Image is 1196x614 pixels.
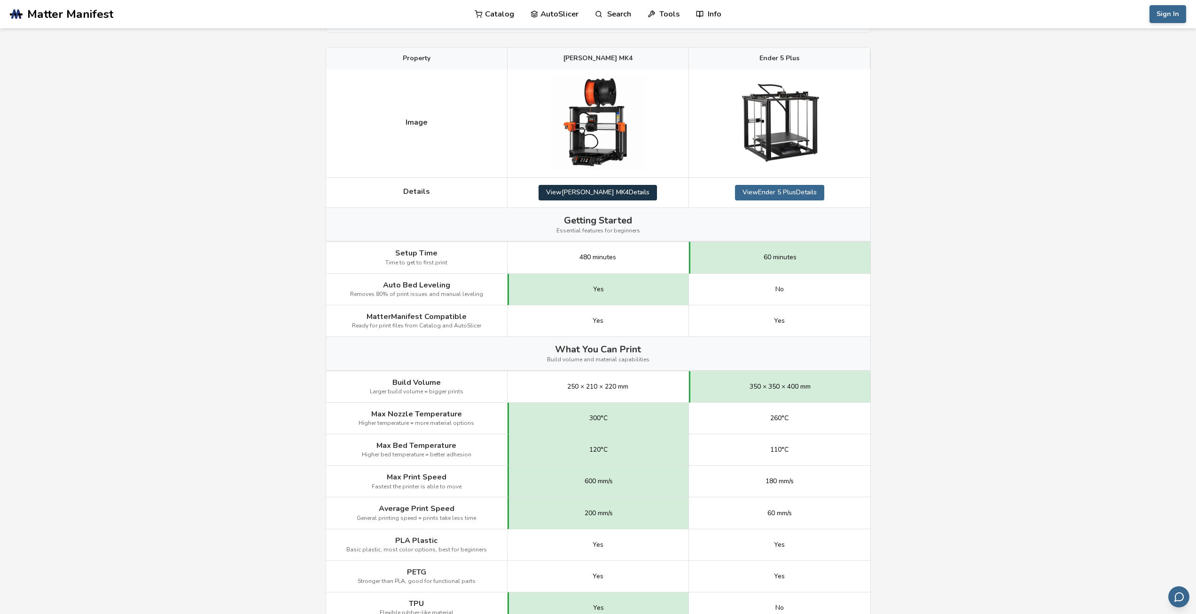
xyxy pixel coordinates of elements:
img: Ender 5 Plus [733,76,827,170]
span: TPU [409,599,424,608]
span: Build volume and material capabilities [547,357,649,363]
span: 60 minutes [764,254,797,261]
span: Max Bed Temperature [376,441,456,450]
span: 480 minutes [579,254,616,261]
span: Yes [774,541,785,549]
span: Auto Bed Leveling [383,281,450,289]
span: Time to get to first print [385,260,447,266]
span: Max Nozzle Temperature [371,410,462,418]
span: 110°C [770,446,789,454]
span: 200 mm/s [585,510,613,517]
button: Send feedback via email [1168,586,1189,607]
span: What You Can Print [555,344,641,355]
button: Sign In [1149,5,1186,23]
span: Higher bed temperature = better adhesion [362,452,471,458]
span: Getting Started [564,215,632,226]
span: No [775,604,784,612]
span: Yes [593,604,604,612]
span: Yes [774,573,785,580]
img: Prusa MK4 [551,76,645,170]
a: View[PERSON_NAME] MK4Details [539,185,657,200]
span: 250 × 210 × 220 mm [567,383,628,391]
span: 600 mm/s [585,478,613,485]
span: Property [403,55,430,62]
span: Yes [593,541,603,549]
span: 180 mm/s [766,478,794,485]
span: Larger build volume = bigger prints [370,389,463,395]
span: 350 × 350 × 400 mm [750,383,811,391]
span: Build Volume [392,378,441,387]
a: ViewEnder 5 PlusDetails [735,185,824,200]
span: PETG [407,568,426,576]
span: Ready for print files from Catalog and AutoSlicer [352,323,481,329]
span: Yes [593,573,603,580]
span: Matter Manifest [27,8,113,21]
span: Image [406,118,428,127]
span: Setup Time [395,249,438,257]
span: 300°C [589,415,608,422]
span: Removes 80% of print issues and manual leveling [350,291,483,298]
span: Yes [593,317,603,325]
span: MatterManifest Compatible [367,312,467,321]
span: Essential features for beginners [556,228,640,234]
span: Ender 5 Plus [759,55,799,62]
span: 60 mm/s [767,510,792,517]
span: Yes [774,317,785,325]
span: Max Print Speed [387,473,446,481]
span: Fastest the printer is able to move [372,484,461,490]
span: Higher temperature = more material options [359,420,474,427]
span: 120°C [589,446,608,454]
span: General printing speed = prints take less time [357,515,476,522]
span: Average Print Speed [379,504,454,513]
span: No [775,286,784,293]
span: Details [403,187,430,196]
span: 260°C [770,415,789,422]
span: Basic plastic, most color options, best for beginners [346,547,487,553]
span: PLA Plastic [395,536,438,545]
span: [PERSON_NAME] MK4 [563,55,633,62]
span: Yes [593,286,604,293]
span: Stronger than PLA, good for functional parts [358,578,476,585]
